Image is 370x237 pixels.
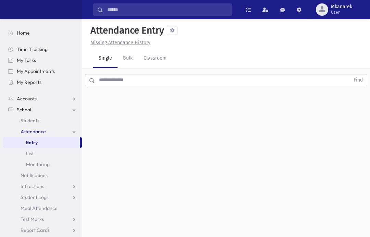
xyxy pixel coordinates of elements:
[21,183,44,189] span: Infractions
[26,139,38,146] span: Entry
[138,49,172,68] a: Classroom
[93,49,118,68] a: Single
[3,66,82,77] a: My Appointments
[21,205,58,211] span: Meal Attendance
[26,161,50,167] span: Monitoring
[21,117,39,124] span: Students
[21,194,49,200] span: Student Logs
[3,137,80,148] a: Entry
[21,172,48,178] span: Notifications
[17,57,36,63] span: My Tasks
[3,126,82,137] a: Attendance
[17,96,37,102] span: Accounts
[3,192,82,203] a: Student Logs
[3,93,82,104] a: Accounts
[17,107,31,113] span: School
[88,40,150,46] a: Missing Attendance History
[331,10,352,15] span: User
[103,3,232,16] input: Search
[90,40,150,46] u: Missing Attendance History
[3,159,82,170] a: Monitoring
[3,55,82,66] a: My Tasks
[3,214,82,225] a: Test Marks
[331,4,352,10] span: Mkanarek
[21,227,50,233] span: Report Cards
[118,49,138,68] a: Bulk
[26,150,34,157] span: List
[3,104,82,115] a: School
[3,181,82,192] a: Infractions
[3,148,82,159] a: List
[17,79,41,85] span: My Reports
[17,46,48,52] span: Time Tracking
[3,77,82,88] a: My Reports
[17,68,55,74] span: My Appointments
[3,27,82,38] a: Home
[17,30,30,36] span: Home
[3,203,82,214] a: Meal Attendance
[3,44,82,55] a: Time Tracking
[3,225,82,236] a: Report Cards
[21,128,46,135] span: Attendance
[349,74,367,86] button: Find
[3,115,82,126] a: Students
[21,216,44,222] span: Test Marks
[3,170,82,181] a: Notifications
[88,25,164,36] h5: Attendance Entry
